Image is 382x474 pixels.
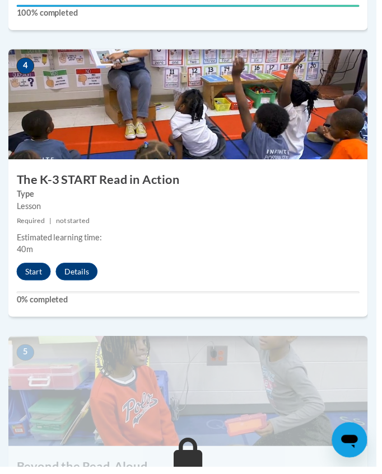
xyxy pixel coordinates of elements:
[57,267,99,285] button: Details
[17,203,365,216] div: Lesson
[57,220,91,229] span: not started
[50,220,52,229] span: |
[17,220,45,229] span: Required
[17,5,365,7] div: Your progress
[8,50,374,162] img: Course Image
[8,174,374,192] h3: The K-3 START Read in Action
[17,191,365,203] label: Type
[17,350,35,367] span: 5
[337,429,373,465] iframe: Button to launch messaging window
[17,249,34,258] span: 40m
[8,342,374,453] img: Course Image
[17,298,365,311] label: 0% completed
[17,235,365,248] div: Estimated learning time:
[17,267,52,285] button: Start
[17,59,35,75] span: 4
[17,7,365,20] label: 100% completed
